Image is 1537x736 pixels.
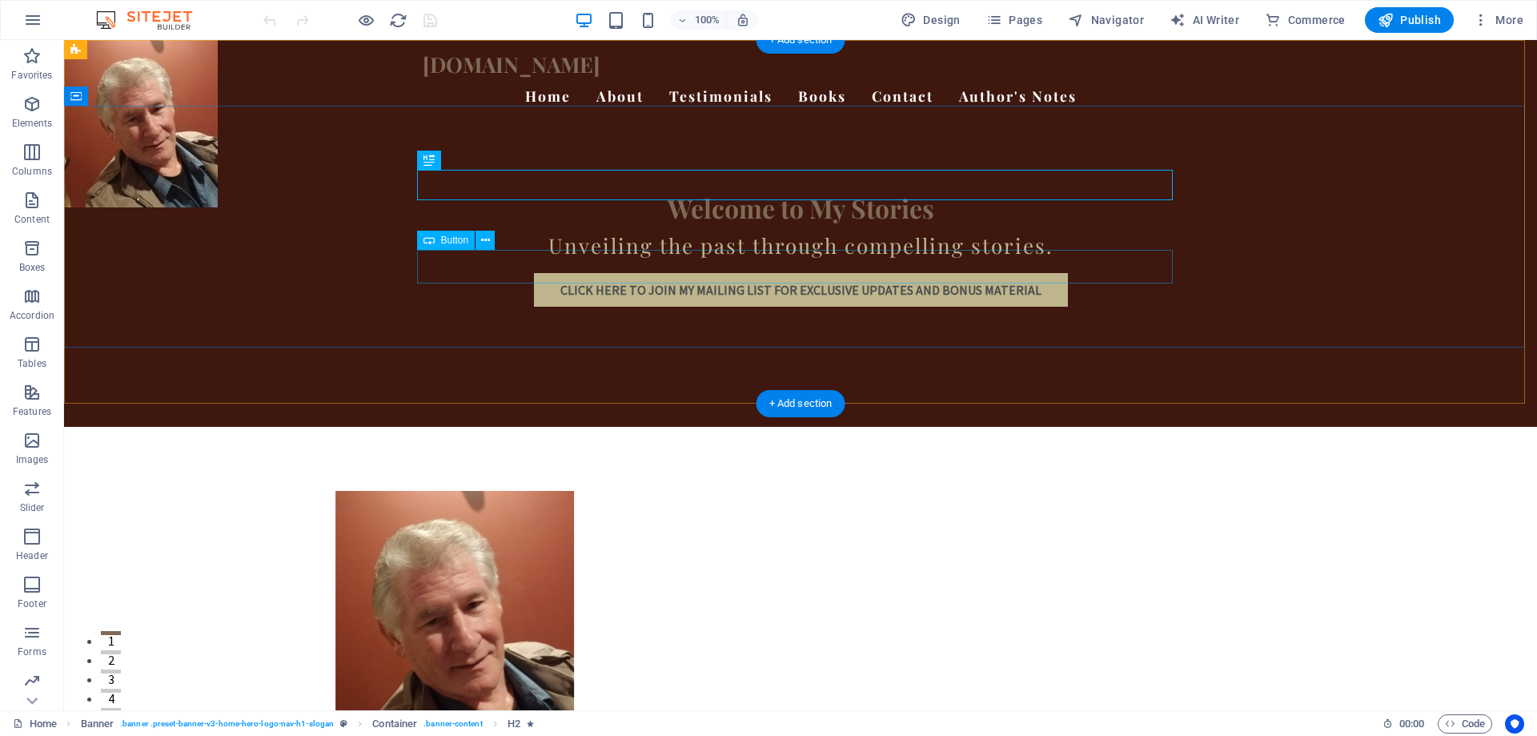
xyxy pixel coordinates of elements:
[1170,12,1239,28] span: AI Writer
[372,714,417,734] span: Click to select. Double-click to edit
[388,10,407,30] button: reload
[901,12,961,28] span: Design
[120,714,334,734] span: . banner .preset-banner-v3-home-hero-logo-nav-h1-slogan
[356,10,375,30] button: Click here to leave preview mode and continue editing
[1411,718,1413,730] span: :
[12,165,52,178] p: Columns
[18,646,46,658] p: Forms
[1365,7,1454,33] button: Publish
[694,10,720,30] h6: 100%
[756,26,845,54] div: + Add section
[980,7,1049,33] button: Pages
[1473,12,1523,28] span: More
[81,714,114,734] span: Click to select. Double-click to edit
[13,405,51,418] p: Features
[508,714,520,734] span: Click to select. Double-click to edit
[340,719,347,728] i: This element is a customizable preset
[37,668,57,672] button: 5
[13,714,57,734] a: Click to cancel selection. Double-click to open Pages
[670,10,727,30] button: 100%
[159,93,172,106] img: tab_keywords_by_traffic_grey.svg
[1258,7,1352,33] button: Commerce
[61,95,143,105] div: Domain Overview
[177,95,270,105] div: Keywords by Traffic
[26,26,38,38] img: logo_orange.svg
[14,213,50,226] p: Content
[81,714,535,734] nav: breadcrumb
[894,7,967,33] button: Design
[64,40,1537,710] iframe: To enrich screen reader interactions, please activate Accessibility in Grammarly extension settings
[18,597,46,610] p: Footer
[1378,12,1441,28] span: Publish
[1068,12,1144,28] span: Navigator
[92,10,212,30] img: Editor Logo
[1505,714,1524,734] button: Usercentrics
[441,235,469,245] span: Button
[42,42,176,54] div: Domain: [DOMAIN_NAME]
[16,453,49,466] p: Images
[1399,714,1424,734] span: 00 00
[1445,714,1485,734] span: Code
[19,261,46,274] p: Boxes
[736,13,750,27] i: On resize automatically adjust zoom level to fit chosen device.
[20,501,45,514] p: Slider
[1467,7,1530,33] button: More
[43,93,56,106] img: tab_domain_overview_orange.svg
[986,12,1042,28] span: Pages
[756,390,845,417] div: + Add section
[45,26,78,38] div: v 4.0.25
[26,42,38,54] img: website_grey.svg
[16,549,48,562] p: Header
[527,719,534,728] i: Element contains an animation
[1438,714,1492,734] button: Code
[11,69,52,82] p: Favorites
[423,714,482,734] span: . banner-content
[1163,7,1246,33] button: AI Writer
[12,117,53,130] p: Elements
[1265,12,1346,28] span: Commerce
[894,7,967,33] div: Design (Ctrl+Alt+Y)
[10,309,54,322] p: Accordion
[389,11,407,30] i: Reload page
[18,357,46,370] p: Tables
[1061,7,1150,33] button: Navigator
[1382,714,1425,734] h6: Session time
